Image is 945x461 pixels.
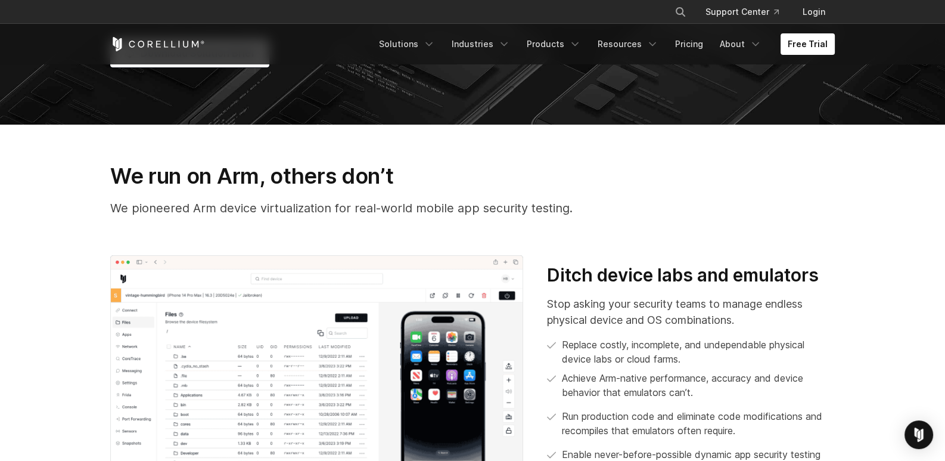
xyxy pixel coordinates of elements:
[590,33,666,55] a: Resources
[562,409,835,438] p: Run production code and eliminate code modifications and recompiles that emulators often require.
[520,33,588,55] a: Products
[110,199,835,217] p: We pioneered Arm device virtualization for real-world mobile app security testing.
[547,264,835,287] h3: Ditch device labs and emulators
[713,33,769,55] a: About
[547,296,835,328] p: Stop asking your security teams to manage endless physical device and OS combinations.
[904,420,933,449] div: Open Intercom Messenger
[562,338,835,366] p: Replace costly, incomplete, and undependable physical device labs or cloud farms.
[110,37,205,51] a: Corellium Home
[793,1,835,23] a: Login
[372,33,442,55] a: Solutions
[372,33,835,55] div: Navigation Menu
[562,371,835,400] p: Achieve Arm-native performance, accuracy and device behavior that emulators can’t.
[696,1,788,23] a: Support Center
[670,1,691,23] button: Search
[110,163,835,189] h3: We run on Arm, others don’t
[444,33,517,55] a: Industries
[660,1,835,23] div: Navigation Menu
[781,33,835,55] a: Free Trial
[668,33,710,55] a: Pricing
